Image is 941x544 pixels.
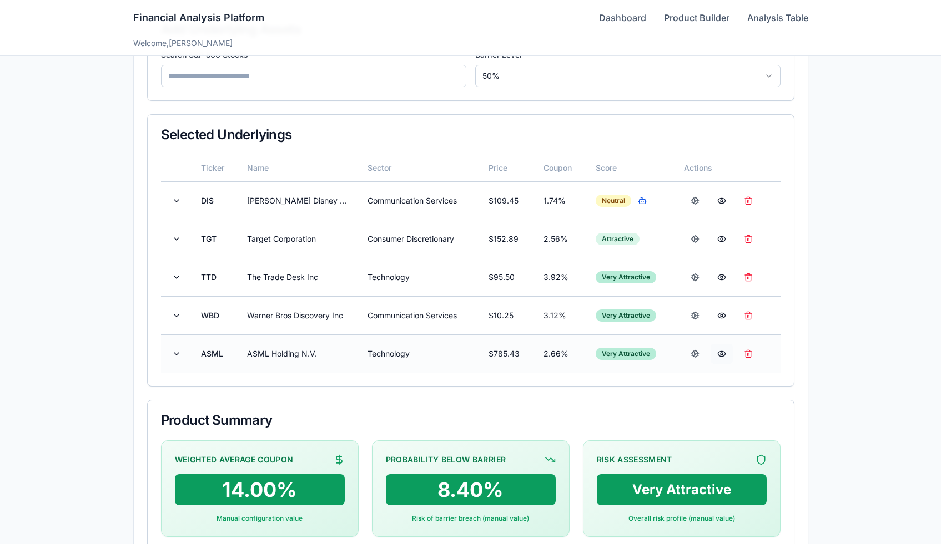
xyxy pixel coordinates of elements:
div: Very Attractive [596,309,656,322]
div: Very Attractive [596,348,656,360]
td: 2.66% [535,334,587,373]
td: TGT [192,220,239,258]
td: 2.56% [535,220,587,258]
td: Warner Bros Discovery Inc [238,296,359,334]
td: Target Corporation [238,220,359,258]
a: Dashboard [599,11,646,24]
th: Price [480,155,535,181]
a: Product Builder [664,11,729,24]
div: Attractive [596,233,640,245]
div: 8.40 % [386,474,556,505]
th: Score [587,155,675,181]
td: Technology [359,258,480,296]
th: Sector [359,155,480,181]
div: Very Attractive [596,271,656,283]
th: Coupon [535,155,587,181]
div: Welcome, [PERSON_NAME] [133,38,808,49]
a: Analysis Table [747,11,808,24]
th: Ticker [192,155,239,181]
th: Actions [675,155,781,181]
h1: Financial Analysis Platform [133,10,264,26]
td: Technology [359,334,480,373]
div: Manual configuration value [175,514,345,523]
div: Selected Underlyings [161,128,781,141]
td: WBD [192,296,239,334]
td: Communication Services [359,296,480,334]
td: 3.92% [535,258,587,296]
td: ASML Holding N.V. [238,334,359,373]
div: Weighted Average Coupon [175,454,294,465]
div: Neutral [596,195,631,207]
div: 14.00 % [175,474,345,505]
td: $ 109.45 [480,181,535,220]
td: $ 10.25 [480,296,535,334]
td: $ 95.50 [480,258,535,296]
span: Product Summary [161,414,273,427]
td: Consumer Discretionary [359,220,480,258]
div: Very Attractive [597,474,767,505]
td: $ 785.43 [480,334,535,373]
td: ASML [192,334,239,373]
td: 1.74% [535,181,587,220]
div: Risk Assessment [597,454,672,465]
div: Probability Below Barrier [386,454,506,465]
td: DIS [192,181,239,220]
div: Overall risk profile (manual value) [597,514,767,523]
td: The Trade Desk Inc [238,258,359,296]
th: Name [238,155,359,181]
td: [PERSON_NAME] Disney Company [238,181,359,220]
td: 3.12% [535,296,587,334]
td: $ 152.89 [480,220,535,258]
td: TTD [192,258,239,296]
div: Risk of barrier breach (manual value) [386,514,556,523]
td: Communication Services [359,181,480,220]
